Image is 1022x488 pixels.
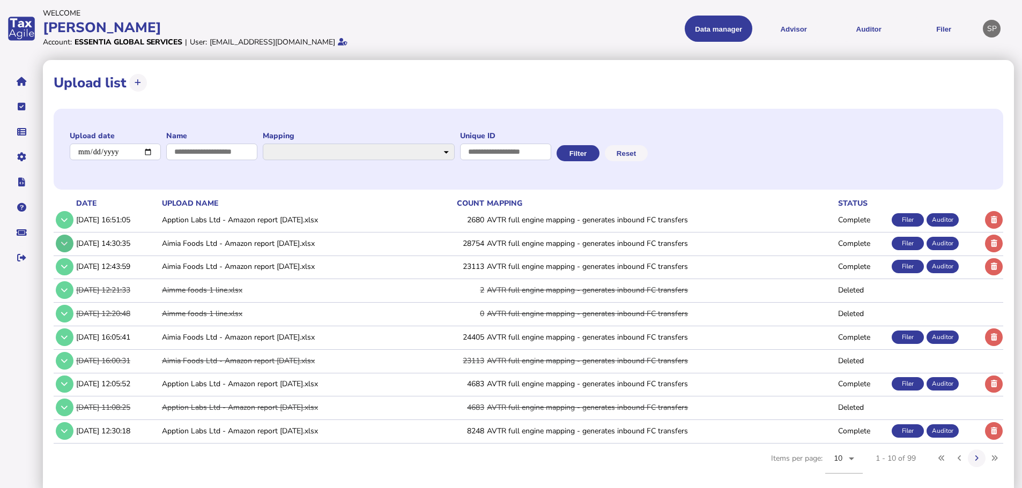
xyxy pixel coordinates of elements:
td: Complete [836,373,890,395]
label: Unique ID [460,131,551,141]
td: [DATE] 12:20:48 [74,303,160,325]
td: Aimia Foods Ltd - Amazon report [DATE].xlsx [160,326,433,348]
div: Filer [892,213,924,227]
td: Apption Labs Ltd - Amazon report [DATE].xlsx [160,373,433,395]
span: 10 [834,453,843,463]
td: AVTR full engine mapping - generates inbound FC transfers [485,396,836,418]
div: User: [190,37,207,47]
div: Auditor [927,331,959,344]
th: status [836,198,890,209]
button: Sign out [10,246,33,269]
td: [DATE] 12:30:18 [74,420,160,442]
button: Delete upload [985,328,1003,346]
div: Account: [43,37,72,47]
div: Filer [892,331,924,344]
td: Complete [836,209,890,231]
button: Show/hide row detail [56,422,73,440]
td: Apption Labs Ltd - Amazon report [DATE].xlsx [160,396,433,418]
td: AVTR full engine mapping - generates inbound FC transfers [485,373,836,395]
td: 24405 [433,326,485,348]
td: [DATE] 12:05:52 [74,373,160,395]
td: Apption Labs Ltd - Amazon report [DATE].xlsx [160,209,433,231]
td: [DATE] 14:30:35 [74,232,160,254]
div: Auditor [927,424,959,438]
div: | [185,37,187,47]
td: Deleted [836,279,890,301]
button: Auditor [835,16,902,42]
button: Show/hide row detail [56,281,73,299]
td: AVTR full engine mapping - generates inbound FC transfers [485,256,836,277]
td: AVTR full engine mapping - generates inbound FC transfers [485,420,836,442]
td: AVTR full engine mapping - generates inbound FC transfers [485,209,836,231]
div: Filer [892,424,924,438]
th: upload name [160,198,433,209]
button: Help pages [10,196,33,219]
div: Filer [892,260,924,273]
td: Complete [836,256,890,277]
td: Aimia Foods Ltd - Amazon report [DATE].xlsx [160,232,433,254]
button: Delete upload [985,422,1003,440]
td: Aimia Foods Ltd - Amazon report [DATE].xlsx [160,349,433,371]
menu: navigate products [513,16,978,42]
td: 2680 [433,209,485,231]
button: Shows a dropdown of Data manager options [685,16,752,42]
div: [PERSON_NAME] [43,18,508,37]
td: 28754 [433,232,485,254]
td: Aimme foods 1 line.xlsx [160,303,433,325]
td: [DATE] 16:00:31 [74,349,160,371]
button: Show/hide row detail [56,258,73,276]
button: Last page [986,449,1003,467]
h1: Upload list [54,73,127,92]
td: Deleted [836,396,890,418]
th: date [74,198,160,209]
button: Delete upload [985,258,1003,276]
mat-form-field: Change page size [825,444,863,485]
div: Profile settings [983,20,1001,37]
button: Delete upload [985,376,1003,393]
label: Name [166,131,257,141]
td: 8248 [433,420,485,442]
td: Deleted [836,303,890,325]
td: Complete [836,232,890,254]
div: Items per page: [771,444,863,485]
td: Deleted [836,349,890,371]
button: Upload transactions [129,74,147,92]
td: 23113 [433,349,485,371]
div: [EMAIL_ADDRESS][DOMAIN_NAME] [210,37,335,47]
td: AVTR full engine mapping - generates inbound FC transfers [485,303,836,325]
button: Show/hide row detail [56,352,73,370]
label: Upload date [70,131,161,141]
td: [DATE] 16:05:41 [74,326,160,348]
td: Apption Labs Ltd - Amazon report [DATE].xlsx [160,420,433,442]
td: [DATE] 12:43:59 [74,256,160,277]
button: Reset [605,145,648,161]
td: [DATE] 11:08:25 [74,396,160,418]
div: Filer [892,377,924,391]
button: Show/hide row detail [56,211,73,229]
td: 2 [433,279,485,301]
button: Show/hide row detail [56,235,73,252]
div: Welcome [43,8,508,18]
div: Auditor [927,260,959,273]
td: AVTR full engine mapping - generates inbound FC transfers [485,326,836,348]
td: AVTR full engine mapping - generates inbound FC transfers [485,232,836,254]
button: Show/hide row detail [56,399,73,416]
button: Data manager [10,121,33,143]
div: Essentia Global Services [75,37,182,47]
button: Filer [910,16,977,42]
td: AVTR full engine mapping - generates inbound FC transfers [485,279,836,301]
label: Mapping [263,131,455,141]
div: Auditor [927,237,959,250]
div: Auditor [927,213,959,227]
td: Complete [836,420,890,442]
td: 4683 [433,373,485,395]
td: AVTR full engine mapping - generates inbound FC transfers [485,349,836,371]
button: Tasks [10,95,33,118]
td: Aimme foods 1 line.xlsx [160,279,433,301]
button: Raise a support ticket [10,221,33,244]
button: Next page [968,449,986,467]
td: 4683 [433,396,485,418]
td: Complete [836,326,890,348]
th: mapping [485,198,836,209]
